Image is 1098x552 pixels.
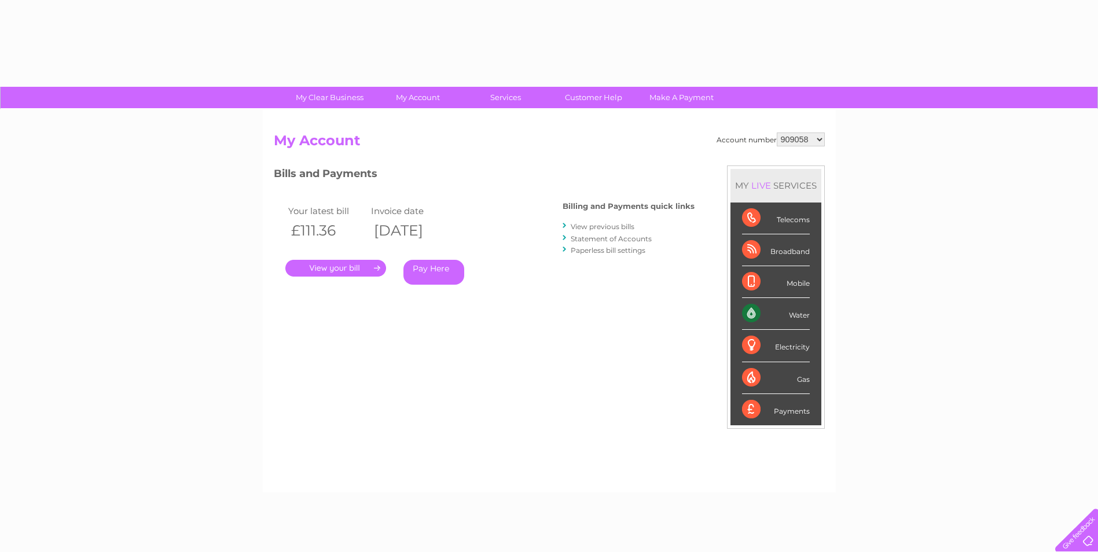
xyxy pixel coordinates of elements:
[370,87,465,108] a: My Account
[742,394,810,425] div: Payments
[274,165,695,186] h3: Bills and Payments
[571,234,652,243] a: Statement of Accounts
[571,222,634,231] a: View previous bills
[274,133,825,154] h2: My Account
[282,87,377,108] a: My Clear Business
[742,203,810,234] div: Telecoms
[742,330,810,362] div: Electricity
[749,180,773,191] div: LIVE
[285,260,386,277] a: .
[285,219,369,242] th: £111.36
[742,266,810,298] div: Mobile
[546,87,641,108] a: Customer Help
[368,203,451,219] td: Invoice date
[563,202,695,211] h4: Billing and Payments quick links
[458,87,553,108] a: Services
[742,362,810,394] div: Gas
[742,234,810,266] div: Broadband
[730,169,821,202] div: MY SERVICES
[368,219,451,242] th: [DATE]
[571,246,645,255] a: Paperless bill settings
[634,87,729,108] a: Make A Payment
[742,298,810,330] div: Water
[403,260,464,285] a: Pay Here
[717,133,825,146] div: Account number
[285,203,369,219] td: Your latest bill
